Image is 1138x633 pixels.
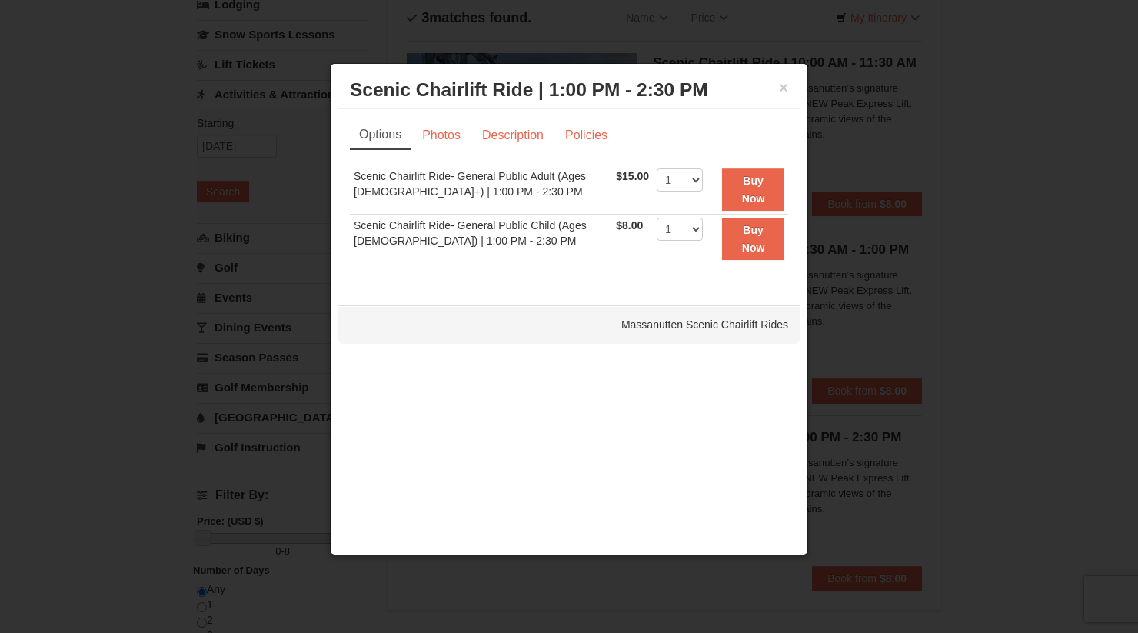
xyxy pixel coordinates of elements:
[722,218,784,260] button: Buy Now
[412,121,471,150] a: Photos
[722,168,784,211] button: Buy Now
[350,165,612,215] td: Scenic Chairlift Ride- General Public Adult (Ages [DEMOGRAPHIC_DATA]+) | 1:00 PM - 2:30 PM
[616,170,649,182] span: $15.00
[742,175,765,204] strong: Buy Now
[338,305,800,344] div: Massanutten Scenic Chairlift Rides
[555,121,617,150] a: Policies
[350,215,612,263] td: Scenic Chairlift Ride- General Public Child (Ages [DEMOGRAPHIC_DATA]) | 1:00 PM - 2:30 PM
[616,219,643,232] span: $8.00
[472,121,554,150] a: Description
[350,78,788,102] h3: Scenic Chairlift Ride | 1:00 PM - 2:30 PM
[779,80,788,95] button: ×
[742,224,765,253] strong: Buy Now
[350,121,411,150] a: Options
